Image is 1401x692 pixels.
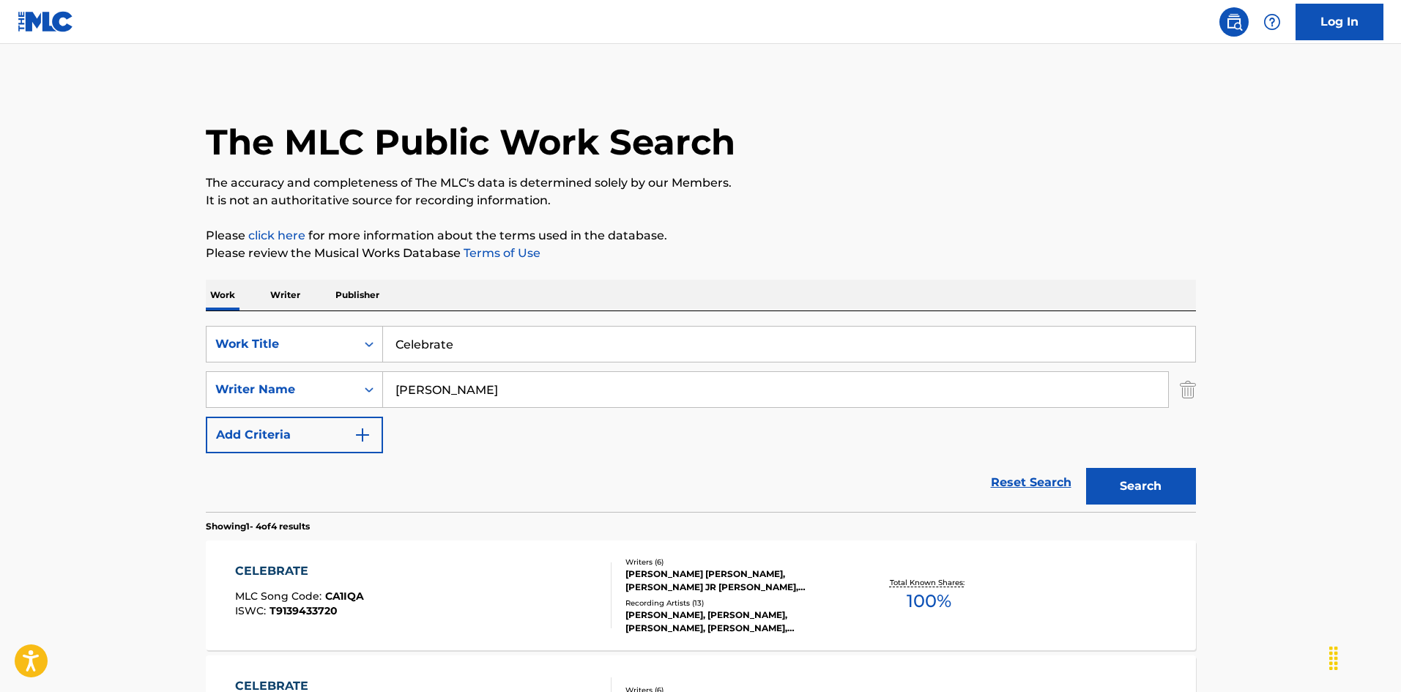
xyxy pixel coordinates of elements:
img: 9d2ae6d4665cec9f34b9.svg [354,426,371,444]
div: CELEBRATE [235,562,364,580]
div: Writers ( 6 ) [625,557,847,568]
div: [PERSON_NAME], [PERSON_NAME], [PERSON_NAME], [PERSON_NAME], [PERSON_NAME] [625,609,847,635]
a: Terms of Use [461,246,540,260]
img: help [1263,13,1281,31]
a: click here [248,228,305,242]
span: CA1IQA [325,589,364,603]
div: Recording Artists ( 13 ) [625,598,847,609]
div: Drag [1322,636,1345,680]
p: The accuracy and completeness of The MLC's data is determined solely by our Members. [206,174,1196,192]
iframe: Chat Widget [1328,622,1401,692]
span: ISWC : [235,604,270,617]
div: Writer Name [215,381,347,398]
a: Log In [1296,4,1383,40]
img: MLC Logo [18,11,74,32]
p: It is not an authoritative source for recording information. [206,192,1196,209]
a: Public Search [1219,7,1249,37]
p: Work [206,280,239,310]
button: Add Criteria [206,417,383,453]
p: Please review the Musical Works Database [206,245,1196,262]
a: CELEBRATEMLC Song Code:CA1IQAISWC:T9139433720Writers (6)[PERSON_NAME] [PERSON_NAME], [PERSON_NAME... [206,540,1196,650]
p: Total Known Shares: [890,577,968,588]
img: search [1225,13,1243,31]
span: T9139433720 [270,604,338,617]
h1: The MLC Public Work Search [206,120,735,164]
img: Delete Criterion [1180,371,1196,408]
button: Search [1086,468,1196,505]
div: [PERSON_NAME] [PERSON_NAME], [PERSON_NAME] JR [PERSON_NAME], [PERSON_NAME], [PERSON_NAME] [PERSON... [625,568,847,594]
p: Please for more information about the terms used in the database. [206,227,1196,245]
div: Help [1257,7,1287,37]
form: Search Form [206,326,1196,512]
p: Showing 1 - 4 of 4 results [206,520,310,533]
span: 100 % [907,588,951,614]
a: Reset Search [984,466,1079,499]
p: Writer [266,280,305,310]
span: MLC Song Code : [235,589,325,603]
p: Publisher [331,280,384,310]
div: Work Title [215,335,347,353]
